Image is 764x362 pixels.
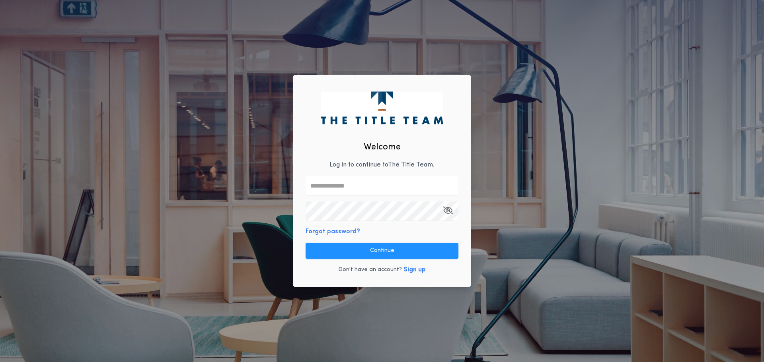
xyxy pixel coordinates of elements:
[364,141,401,154] h2: Welcome
[306,243,458,259] button: Continue
[403,265,426,275] button: Sign up
[338,266,402,274] p: Don't have an account?
[329,160,435,170] p: Log in to continue to The Title Team .
[306,227,360,236] button: Forgot password?
[321,91,443,124] img: logo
